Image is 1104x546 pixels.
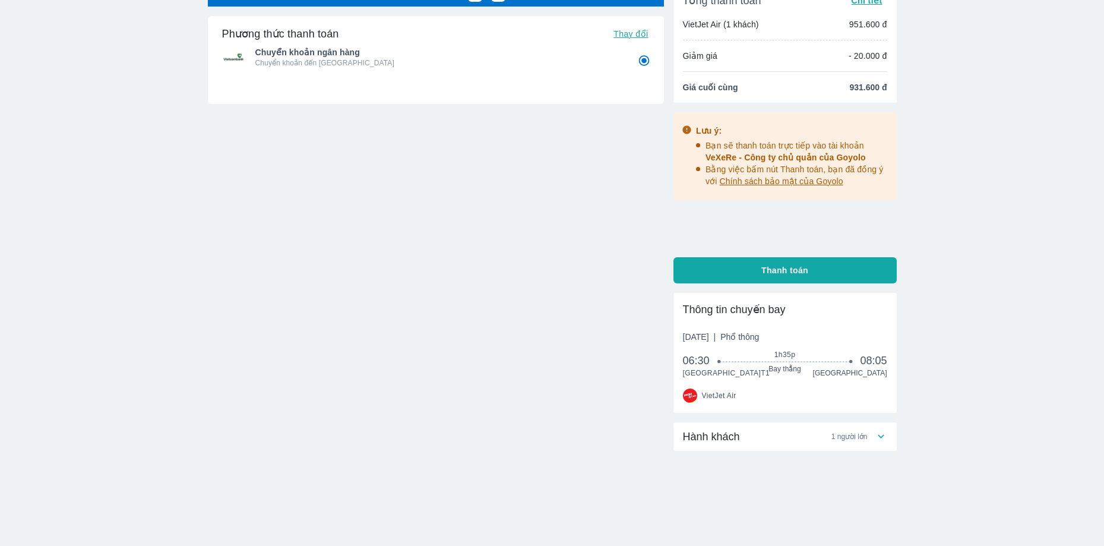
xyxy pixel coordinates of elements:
[673,422,897,451] div: Hành khách1 người lớn
[222,27,339,41] h6: Phương thức thanh toán
[849,81,887,93] span: 931.600 đ
[860,354,887,368] span: 08:05
[683,302,887,317] div: Thông tin chuyến bay
[673,257,897,283] button: Thanh toán
[609,26,653,42] button: Thay đổi
[255,46,621,58] span: Chuyển khoản ngân hàng
[613,29,648,39] span: Thay đổi
[706,153,866,162] span: VeXeRe - Công ty chủ quản của Goyolo
[222,43,650,71] div: Chuyển khoản ngân hàngChuyển khoản ngân hàngChuyển khoản đến [GEOGRAPHIC_DATA]
[222,50,246,64] img: Chuyển khoản ngân hàng
[719,364,850,374] span: Bay thẳng
[702,391,736,400] span: VietJet Air
[849,18,887,30] p: 951.600 đ
[696,125,888,137] div: Lưu ý:
[706,163,888,187] p: Bằng việc bấm nút Thanh toán, bạn đã đồng ý với
[683,81,738,93] span: Giá cuối cùng
[719,350,850,359] span: 1h35p
[849,50,887,62] p: - 20.000 đ
[831,432,868,441] span: 1 người lớn
[683,18,759,30] p: VietJet Air (1 khách)
[714,332,716,342] span: |
[720,176,843,186] span: Chính sách bảo mật của Goyolo
[706,141,866,162] span: Bạn sẽ thanh toán trực tiếp vào tài khoản
[761,264,808,276] span: Thanh toán
[683,50,717,62] p: Giảm giá
[255,58,621,68] p: Chuyển khoản đến [GEOGRAPHIC_DATA]
[683,354,720,368] span: 06:30
[720,332,759,342] span: Phổ thông
[683,331,760,343] span: [DATE]
[683,430,740,444] span: Hành khách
